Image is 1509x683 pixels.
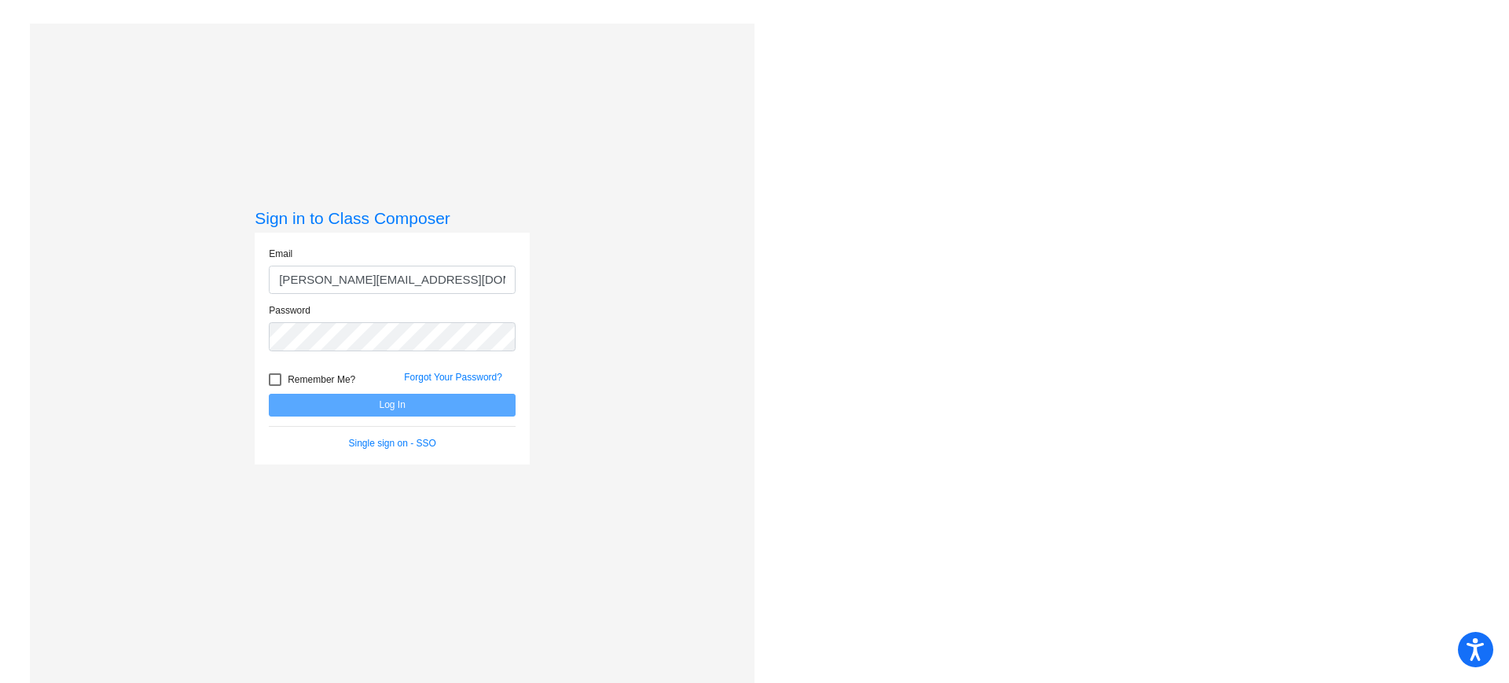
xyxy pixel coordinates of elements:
span: Remember Me? [288,370,355,389]
a: Single sign on - SSO [349,438,436,449]
button: Log In [269,394,516,417]
a: Forgot Your Password? [404,372,502,383]
label: Password [269,303,310,318]
h3: Sign in to Class Composer [255,208,530,228]
label: Email [269,247,292,261]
